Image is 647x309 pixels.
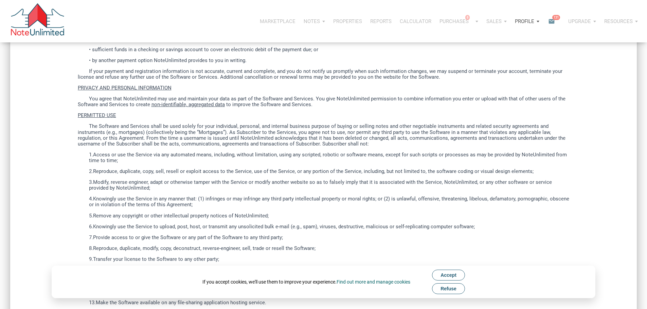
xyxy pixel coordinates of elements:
span: Refuse [441,286,456,291]
span: Make the Software available on any file-sharing application hosting service. [96,300,266,306]
button: Calculator [396,11,435,32]
span: Accept [441,272,456,278]
button: Accept [432,270,465,281]
span: You agree that NoteUnlimited may use and maintain your data as part of the Software and Services.... [78,96,565,108]
p: Reports [370,18,392,24]
p: Calculator [400,18,431,24]
span: Transfer your license to the Software to any other party; [93,256,219,262]
span: Modify, reverse engineer, adapt or otherwise tamper with the Service or modify another website so... [89,179,552,191]
span: If your payment and registration information is not accurate, current and complete, and you do no... [78,68,562,80]
span: 5. [89,213,93,219]
span: 3. [89,179,93,185]
span: non-identifiable, aggregated data [151,101,225,108]
span: Reproduce, duplicate, copy, sell, resell or exploit access to the Service, use of the Service, or... [93,168,534,174]
span: Provide access to or give the Software or any part of the Software to any third party; [93,234,283,240]
p: Properties [333,18,362,24]
span: The Software and Services shall be used solely for your individual, personal, and internal busine... [78,123,565,147]
p: Profile [515,18,534,24]
p: Marketplace [260,18,295,24]
span: 9. [89,256,93,262]
p: • by another payment option NoteUnlimited provides to you in writing. [78,58,570,63]
span: Knowingly use the Service in any manner that: (1) infringes or may infringe any third party intel... [89,196,569,208]
p: • sufficient funds in a checking or savings account to cover an electronic debit of the payment d... [78,47,570,53]
button: Marketplace [256,11,300,32]
span: 7. [89,234,93,240]
button: Properties [329,11,366,32]
button: Refuse [432,283,465,294]
span: 6. [89,224,93,230]
span: PERMITTED USE [78,112,116,118]
span: 4. [89,196,93,202]
span: PRIVACY AND PERSONAL INFORMATION [78,85,172,91]
button: Profile [511,11,543,32]
a: Find out more and manage cookies [337,279,410,285]
span: 13. [89,300,96,306]
span: Remove any copyright or other intellectual property notices of NoteUnlimited; [93,213,269,219]
span: 8. [89,245,93,251]
button: Reports [366,11,396,32]
span: to improve the Software and Services. [226,101,312,108]
span: 2. [89,168,93,174]
span: Knowingly use the Service to upload, post, host, or transmit any unsolicited bulk e-mail (e.g., s... [93,224,475,230]
span: 1. [89,152,93,158]
span: Reproduce, duplicate, modify, copy, deconstruct, reverse-engineer, sell, trade or resell the Soft... [93,245,316,251]
span: Access or use the Service via any automated means, including, without limitation, using any scrip... [89,152,567,163]
div: If you accept cookies, we'll use them to improve your experience. [202,278,410,285]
